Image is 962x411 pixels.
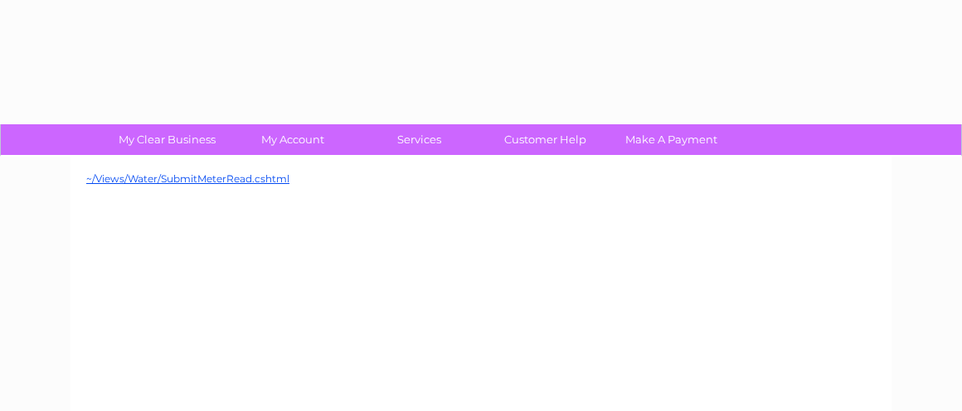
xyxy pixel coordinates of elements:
[351,124,488,155] a: Services
[225,124,362,155] a: My Account
[86,172,289,185] a: ~/Views/Water/SubmitMeterRead.cshtml
[99,124,236,155] a: My Clear Business
[603,124,740,155] a: Make A Payment
[477,124,614,155] a: Customer Help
